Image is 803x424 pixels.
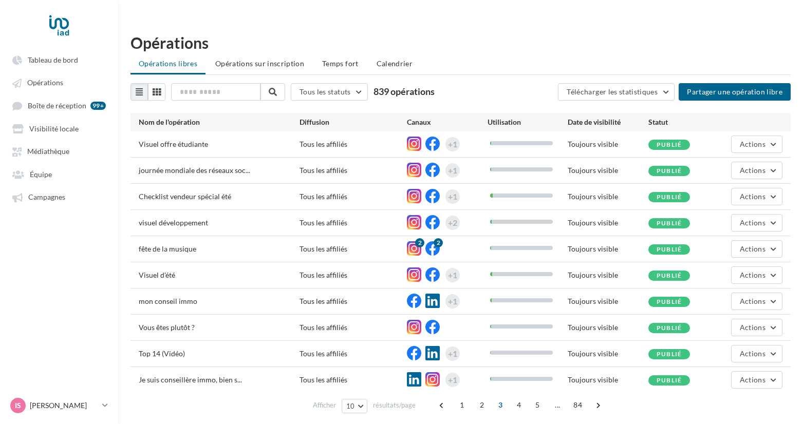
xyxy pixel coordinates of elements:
span: Visuel offre étudiante [139,140,208,148]
div: Toujours visible [568,244,648,254]
span: Publié [657,298,682,305]
a: Boîte de réception 99+ [6,96,112,115]
button: Actions [731,293,782,310]
span: Opérations sur inscription [215,59,304,68]
span: Publié [657,219,682,227]
span: ... [549,397,566,413]
span: Actions [740,244,765,253]
button: Actions [731,214,782,232]
span: Actions [740,323,765,332]
span: Je suis conseillère immo, bien s... [139,375,242,384]
button: Actions [731,345,782,362]
span: Équipe [30,170,52,179]
span: Visuel d'été [139,271,175,279]
span: Vous êtes plutôt ? [139,323,195,332]
span: Actions [740,140,765,148]
span: Top 14 (Vidéo) [139,349,185,358]
div: Diffusion [300,117,407,127]
span: Temps fort [322,59,359,68]
span: visuel développement [139,218,208,227]
button: Actions [731,240,782,258]
button: Actions [731,319,782,336]
span: Actions [740,192,765,201]
p: [PERSON_NAME] [30,400,98,411]
div: Nom de l'opération [139,117,300,127]
span: 84 [569,397,586,413]
a: Is [PERSON_NAME] [8,396,110,415]
span: 2 [474,397,490,413]
div: Canaux [407,117,488,127]
div: +1 [448,294,457,309]
div: Toujours visible [568,375,648,385]
span: Opérations [27,79,63,87]
div: 2 [434,238,443,247]
div: +1 [448,346,457,361]
div: Tous les affiliés [300,322,407,333]
span: Calendrier [377,59,413,68]
span: mon conseil immo [139,297,197,305]
div: +2 [448,216,457,230]
span: 1 [454,397,470,413]
span: Actions [740,271,765,279]
button: Télécharger les statistiques [558,83,675,101]
span: Visibilité locale [29,124,79,133]
div: Toujours visible [568,296,648,306]
span: Médiathèque [27,147,69,156]
span: Publié [657,167,682,175]
div: Tous les affiliés [300,218,407,228]
div: 2 [415,238,424,247]
span: Campagnes [28,193,65,202]
div: Tous les affiliés [300,191,407,202]
div: Tous les affiliés [300,349,407,359]
div: +1 [448,268,457,282]
div: Toujours visible [568,349,648,359]
span: Publié [657,245,682,253]
div: Toujours visible [568,139,648,149]
button: Actions [731,371,782,389]
div: +1 [448,189,457,204]
div: Tous les affiliés [300,139,407,149]
div: Date de visibilité [568,117,648,127]
div: 99+ [90,102,106,110]
iframe: Intercom live chat [768,389,793,414]
span: Actions [740,218,765,227]
a: Équipe [6,165,112,183]
div: Statut [648,117,729,127]
span: Actions [740,297,765,305]
span: Publié [657,272,682,279]
span: Actions [740,166,765,175]
span: Publié [657,376,682,384]
span: Actions [740,375,765,384]
div: Opérations [130,35,791,50]
span: journée mondiale des réseaux soc... [139,166,250,175]
div: Tous les affiliés [300,375,407,385]
span: 4 [511,397,527,413]
span: 5 [529,397,546,413]
span: Is [15,400,21,411]
button: Actions [731,266,782,284]
button: Actions [731,162,782,179]
div: +1 [448,137,457,151]
span: Boîte de réception [28,101,86,110]
div: Utilisation [488,117,568,127]
div: Tous les affiliés [300,296,407,306]
div: Tous les affiliés [300,270,407,280]
span: Publié [657,193,682,201]
span: fête de la musique [139,244,196,253]
button: 10 [342,399,368,413]
a: Opérations [6,73,112,91]
span: Tous les statuts [300,87,351,96]
span: Publié [657,324,682,332]
button: Tous les statuts [291,83,368,101]
div: +1 [448,163,457,178]
div: +1 [448,373,457,387]
a: Campagnes [6,187,112,206]
span: Actions [740,349,765,358]
span: Tableau de bord [28,55,78,64]
div: Toujours visible [568,270,648,280]
div: Toujours visible [568,322,648,333]
button: Actions [731,188,782,205]
span: Publié [657,141,682,148]
div: Toujours visible [568,191,648,202]
div: Toujours visible [568,165,648,176]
